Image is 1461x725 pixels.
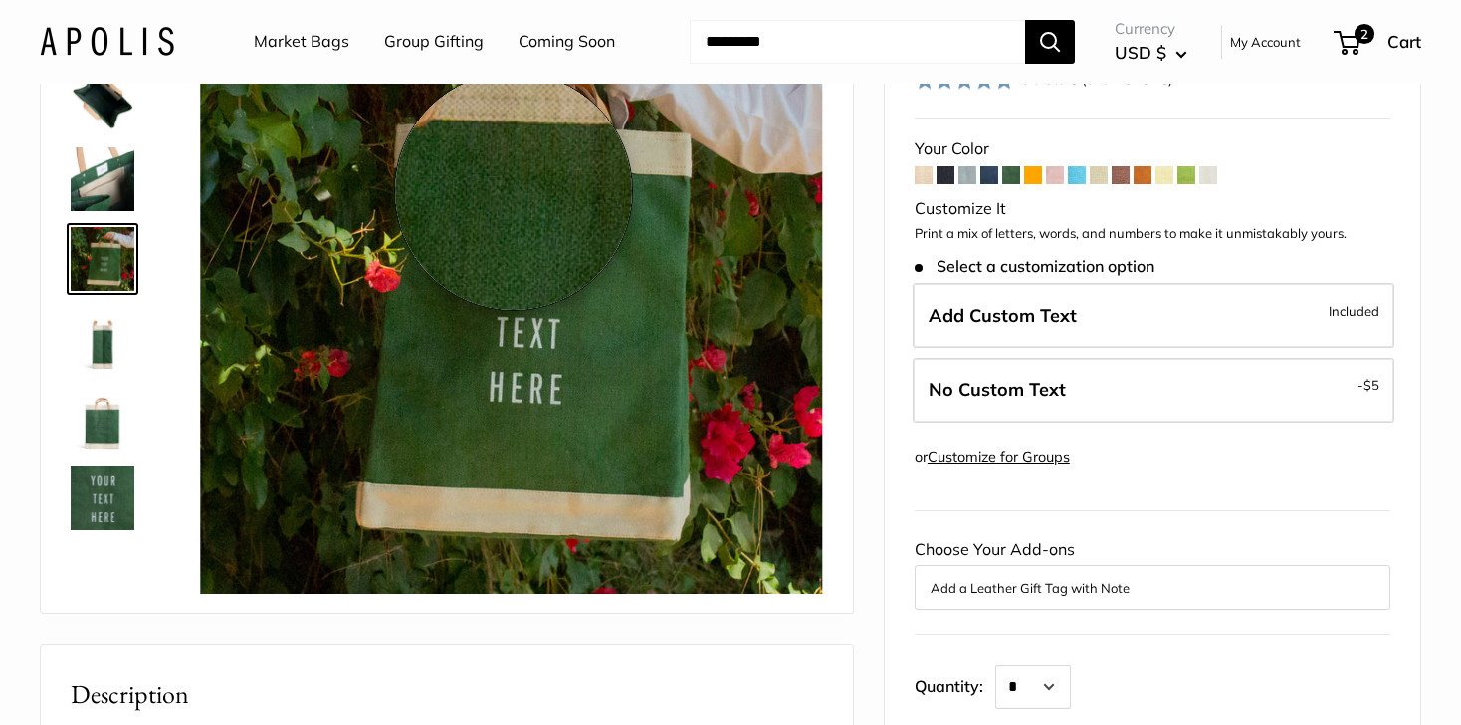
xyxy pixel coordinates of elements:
[67,542,138,613] a: Market Bag in Field Green
[254,27,349,57] a: Market Bags
[67,303,138,374] a: description_13" wide, 18" high, 8" deep; handles: 3.5"
[71,227,134,291] img: Market Bag in Field Green
[1329,299,1379,323] span: Included
[915,257,1154,276] span: Select a customization option
[1230,30,1301,54] a: My Account
[915,659,995,709] label: Quantity:
[913,358,1394,423] label: Leave Blank
[929,378,1066,401] span: No Custom Text
[915,535,1390,610] div: Choose Your Add-ons
[71,68,134,131] img: description_Spacious inner area with room for everything. Plus water-resistant lining.
[1025,20,1075,64] button: Search
[71,466,134,530] img: description_Custom printed text with eco-friendly ink.
[929,304,1077,327] span: Add Custom Text
[928,448,1070,466] a: Customize for Groups
[1355,24,1374,44] span: 2
[40,27,174,56] img: Apolis
[1363,377,1379,393] span: $5
[915,194,1390,224] div: Customize It
[915,444,1070,471] div: or
[71,546,134,609] img: Market Bag in Field Green
[67,462,138,534] a: description_Custom printed text with eco-friendly ink.
[71,307,134,370] img: description_13" wide, 18" high, 8" deep; handles: 3.5"
[67,143,138,215] a: description_Inner pocket good for daily drivers.
[913,283,1394,349] label: Add Custom Text
[384,27,484,57] a: Group Gifting
[690,20,1025,64] input: Search...
[1115,15,1187,43] span: Currency
[1387,31,1421,52] span: Cart
[67,223,138,295] a: Market Bag in Field Green
[71,147,134,211] img: description_Inner pocket good for daily drivers.
[931,576,1374,600] button: Add a Leather Gift Tag with Note
[1115,42,1166,63] span: USD $
[71,386,134,450] img: description_Seal of authenticity printed on the backside of every bag.
[67,64,138,135] a: description_Spacious inner area with room for everything. Plus water-resistant lining.
[1115,37,1187,69] button: USD $
[67,382,138,454] a: description_Seal of authenticity printed on the backside of every bag.
[915,134,1390,164] div: Your Color
[915,224,1390,244] p: Print a mix of letters, words, and numbers to make it unmistakably yours.
[1336,26,1421,58] a: 2 Cart
[71,675,823,714] h2: Description
[1357,373,1379,397] span: -
[519,27,615,57] a: Coming Soon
